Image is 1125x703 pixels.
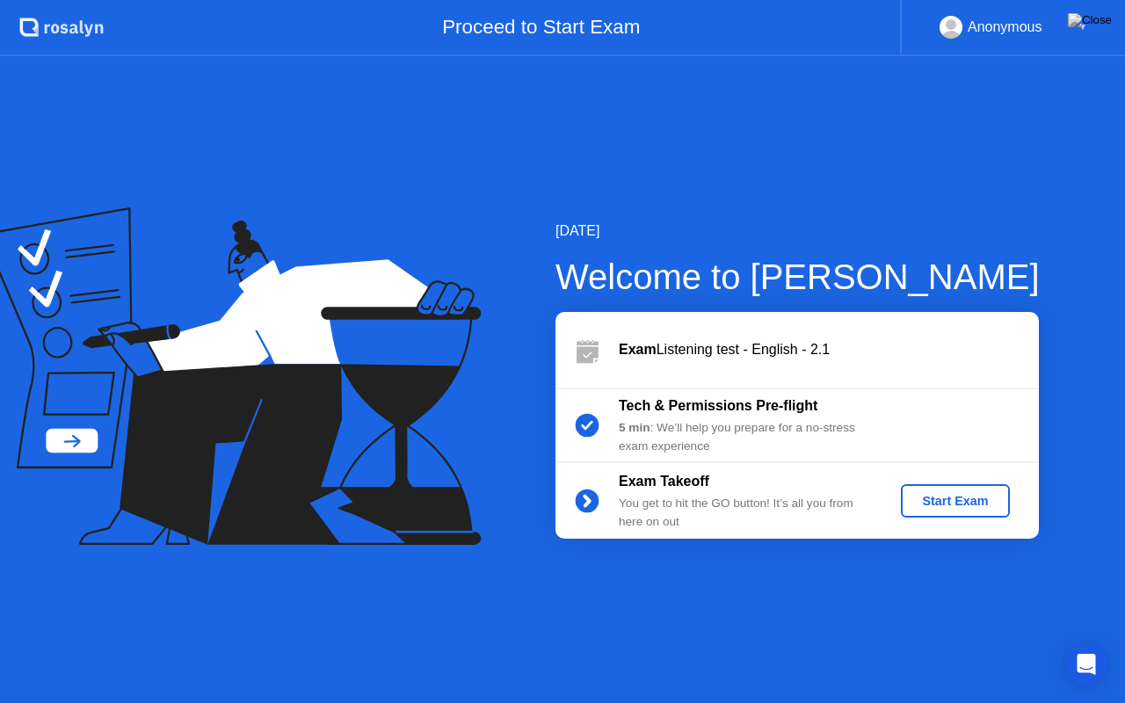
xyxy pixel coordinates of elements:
[619,342,657,357] b: Exam
[619,398,817,413] b: Tech & Permissions Pre-flight
[1068,13,1112,27] img: Close
[619,339,1039,360] div: Listening test - English - 2.1
[555,250,1040,303] div: Welcome to [PERSON_NAME]
[619,421,650,434] b: 5 min
[901,484,1009,518] button: Start Exam
[968,16,1042,39] div: Anonymous
[619,474,709,489] b: Exam Takeoff
[1065,643,1107,685] div: Open Intercom Messenger
[555,221,1040,242] div: [DATE]
[908,494,1002,508] div: Start Exam
[619,495,872,531] div: You get to hit the GO button! It’s all you from here on out
[619,419,872,455] div: : We’ll help you prepare for a no-stress exam experience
